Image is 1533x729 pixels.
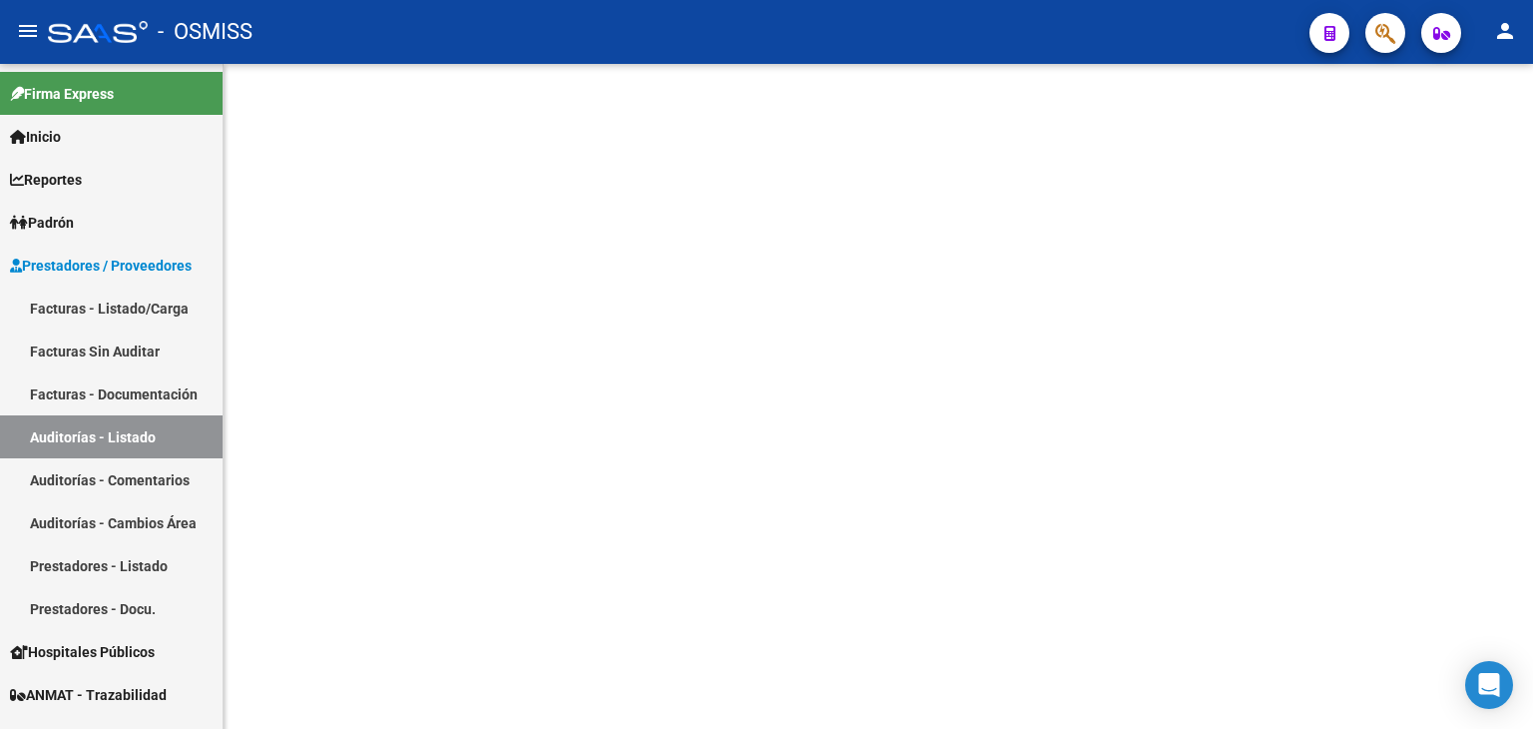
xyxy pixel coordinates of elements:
span: ANMAT - Trazabilidad [10,684,167,706]
span: Padrón [10,212,74,234]
span: Reportes [10,169,82,191]
mat-icon: person [1493,19,1517,43]
span: Inicio [10,126,61,148]
span: - OSMISS [158,10,253,54]
div: Open Intercom Messenger [1465,661,1513,709]
mat-icon: menu [16,19,40,43]
span: Firma Express [10,83,114,105]
span: Hospitales Públicos [10,641,155,663]
span: Prestadores / Proveedores [10,255,192,277]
